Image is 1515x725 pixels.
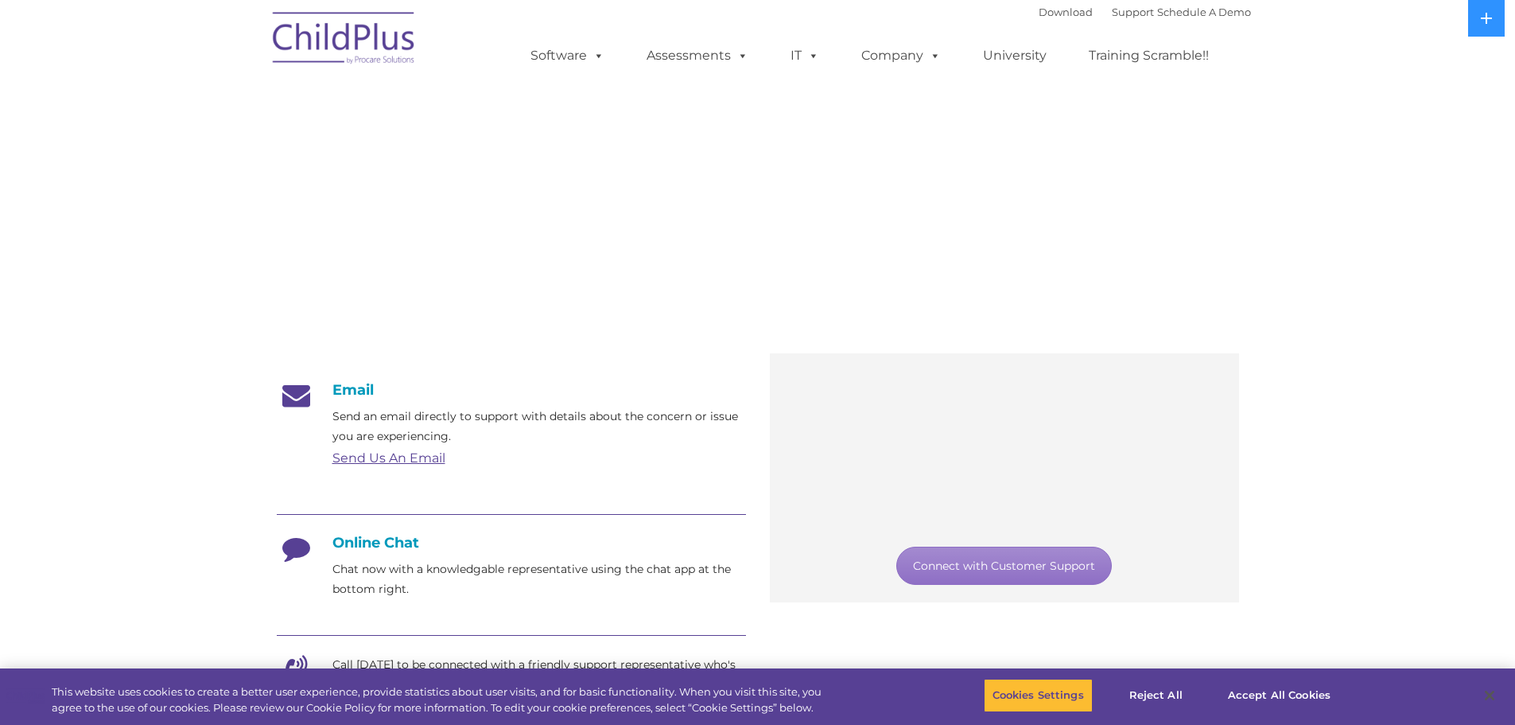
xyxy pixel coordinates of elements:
[631,40,764,72] a: Assessments
[1039,6,1093,18] a: Download
[1073,40,1225,72] a: Training Scramble!!
[332,559,746,599] p: Chat now with a knowledgable representative using the chat app at the bottom right.
[52,684,833,715] div: This website uses cookies to create a better user experience, provide statistics about user visit...
[277,534,746,552] h4: Online Chat
[967,40,1062,72] a: University
[775,40,835,72] a: IT
[332,407,746,446] p: Send an email directly to support with details about the concern or issue you are experiencing.
[845,40,957,72] a: Company
[984,679,1093,712] button: Cookies Settings
[332,450,445,466] a: Send Us An Email
[1219,679,1339,712] button: Accept All Cookies
[896,547,1112,585] a: Connect with Customer Support
[1112,6,1154,18] a: Support
[277,381,746,399] h4: Email
[1106,679,1206,712] button: Reject All
[1472,678,1507,713] button: Close
[1157,6,1251,18] a: Schedule A Demo
[515,40,620,72] a: Software
[1039,6,1251,18] font: |
[332,655,746,695] p: Call [DATE] to be connected with a friendly support representative who's eager to help.
[265,1,424,80] img: ChildPlus by Procare Solutions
